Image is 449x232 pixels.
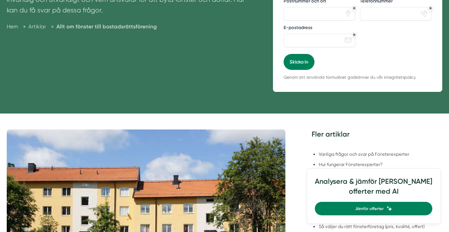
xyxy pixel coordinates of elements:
span: » [51,22,54,31]
label: E-postadress [284,24,355,32]
span: » [23,22,26,31]
a: Hur fungerar Fönsterexperter? [319,161,442,168]
a: Allt om fönster till bostadsrättsförening [56,23,157,30]
a: Så väljer du rätt fönsterföretag (pris, kvalité, offert) [319,223,442,230]
div: Obligatoriskt [353,7,356,10]
button: Skicka in [284,54,314,70]
nav: Breadcrumb [7,22,257,31]
a: Vanliga frågor och svar på Fönsterexperter [319,151,442,158]
div: Obligatoriskt [353,33,356,36]
a: Hem [7,23,18,30]
h4: Analysera & jämför [PERSON_NAME] offerter med AI [315,177,432,202]
div: Obligatoriskt [429,7,432,10]
h4: Fler artiklar [312,129,442,142]
p: Genom att använda formuläret godkänner du vår integritetspolicy. [284,74,431,81]
span: Artiklar [28,23,46,30]
span: Jämför offerter [355,205,384,212]
a: Artiklar [28,23,48,30]
a: Jämför offerter [315,202,432,215]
